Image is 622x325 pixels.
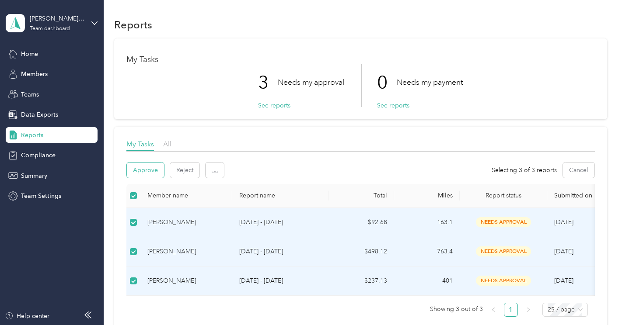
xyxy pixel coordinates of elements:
td: $498.12 [328,237,394,266]
p: 0 [377,64,397,101]
button: left [486,303,500,317]
p: [DATE] - [DATE] [239,247,321,256]
td: $237.13 [328,266,394,296]
span: Home [21,49,38,59]
span: Compliance [21,151,56,160]
span: [DATE] [554,277,573,284]
p: Needs my approval [278,77,344,88]
div: [PERSON_NAME] [147,247,225,256]
span: My Tasks [126,140,154,148]
h1: My Tasks [126,55,594,64]
a: 1 [504,303,517,316]
span: Report status [467,192,540,199]
li: 1 [504,303,518,317]
h1: Reports [114,20,152,29]
button: See reports [377,101,409,110]
span: Teams [21,90,39,99]
button: Help center [5,311,49,321]
iframe: Everlance-gr Chat Button Frame [573,276,622,325]
button: Reject [170,162,199,178]
td: 401 [394,266,460,296]
button: Approve [127,162,164,178]
span: All [163,140,171,148]
td: 763.4 [394,237,460,266]
div: Member name [147,192,225,199]
span: needs approval [476,276,531,286]
div: Total [335,192,387,199]
span: [DATE] [554,218,573,226]
span: Summary [21,171,47,180]
span: Data Exports [21,110,58,119]
span: Reports [21,131,43,140]
div: Page Size [542,303,588,317]
div: Team dashboard [30,26,70,31]
span: Selecting 3 of 3 reports [492,166,557,175]
span: [DATE] [554,248,573,255]
li: Previous Page [486,303,500,317]
span: left [491,307,496,312]
span: right [526,307,531,312]
div: [PERSON_NAME] [147,276,225,286]
th: Submitted on [547,184,613,208]
div: [PERSON_NAME][EMAIL_ADDRESS][DOMAIN_NAME] [30,14,84,23]
div: [PERSON_NAME] [147,218,225,227]
span: Members [21,69,48,79]
span: needs approval [476,246,531,256]
p: Needs my payment [397,77,463,88]
th: Member name [140,184,232,208]
th: Report name [232,184,328,208]
td: 163.1 [394,208,460,237]
td: $92.68 [328,208,394,237]
button: right [521,303,535,317]
li: Next Page [521,303,535,317]
div: Miles [401,192,453,199]
p: 3 [258,64,278,101]
span: Team Settings [21,191,61,201]
button: See reports [258,101,290,110]
span: 25 / page [548,303,583,316]
p: [DATE] - [DATE] [239,276,321,286]
p: [DATE] - [DATE] [239,218,321,227]
button: Cancel [563,162,594,178]
span: Showing 3 out of 3 [430,303,483,316]
span: needs approval [476,217,531,227]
